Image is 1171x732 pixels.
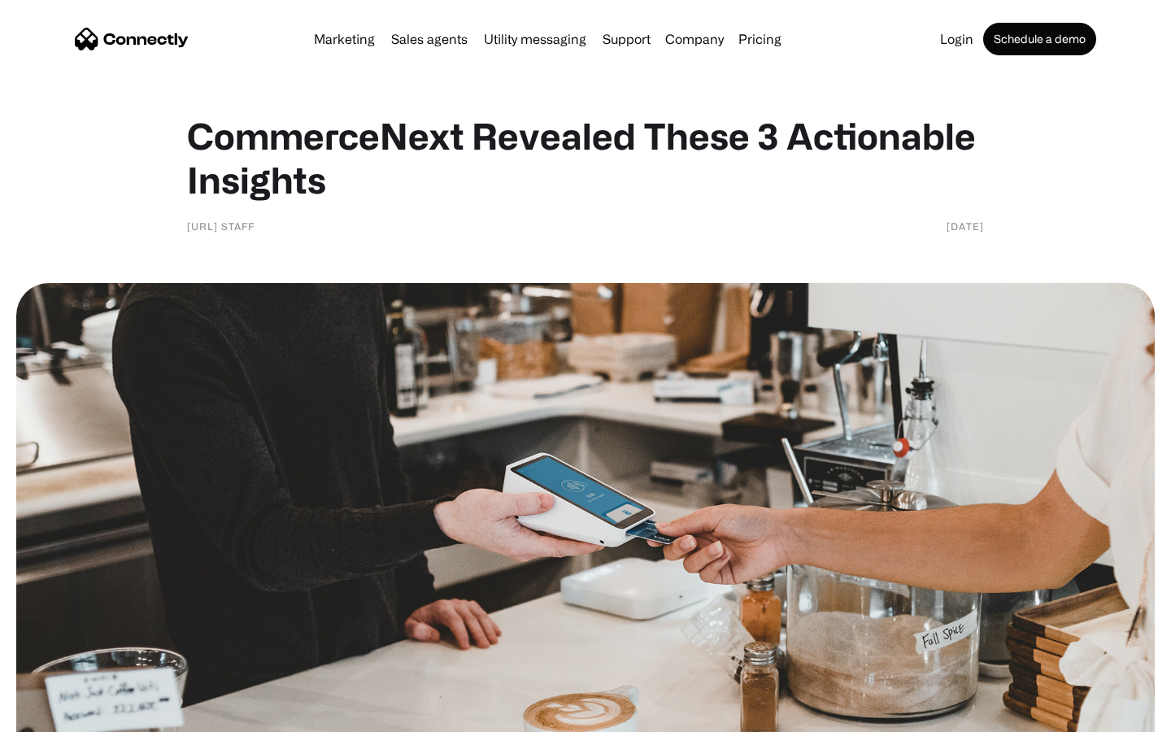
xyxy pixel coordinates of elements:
[732,33,788,46] a: Pricing
[307,33,381,46] a: Marketing
[665,28,724,50] div: Company
[187,218,255,234] div: [URL] Staff
[477,33,593,46] a: Utility messaging
[16,704,98,726] aside: Language selected: English
[660,28,729,50] div: Company
[385,33,474,46] a: Sales agents
[75,27,189,51] a: home
[33,704,98,726] ul: Language list
[187,114,984,202] h1: CommerceNext Revealed These 3 Actionable Insights
[934,33,980,46] a: Login
[983,23,1096,55] a: Schedule a demo
[947,218,984,234] div: [DATE]
[596,33,657,46] a: Support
